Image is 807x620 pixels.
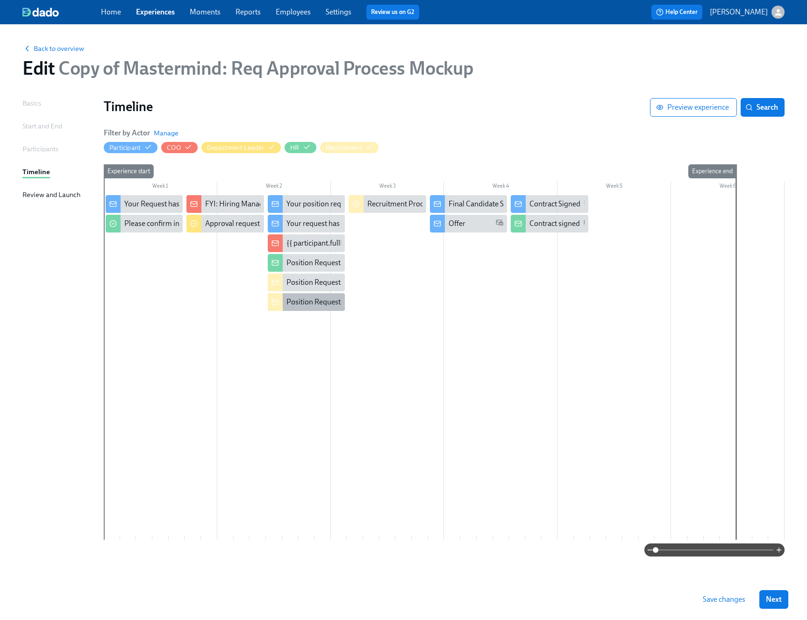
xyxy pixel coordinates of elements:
[449,218,465,229] div: Offer
[286,218,380,229] div: Your request has been denied
[104,128,150,138] h6: Filter by Actor
[106,195,183,213] div: Your Request has successfully submitted
[511,195,588,213] div: Contract Signed
[186,195,264,213] div: FYI: Hiring Manager requested the opening of position X
[766,595,782,604] span: Next
[276,7,311,16] a: Employees
[747,103,778,112] span: Search
[268,195,345,213] div: Your position request has been approved
[529,199,580,209] div: Contract Signed
[167,143,181,152] div: Hide COO
[496,218,503,229] span: Work Email
[22,167,50,177] div: Timeline
[104,164,154,178] div: Experience start
[22,98,41,108] div: Basics
[326,7,351,16] a: Settings
[449,199,527,209] div: Final Candidate Selected
[205,218,359,229] div: Approval request from {{ participant.fullName }}
[104,98,650,115] h1: Timeline
[268,274,345,291] div: Position Request Approved
[290,143,299,152] div: HR
[444,181,557,193] div: Week 4
[650,98,737,117] button: Preview experience
[286,258,373,268] div: Position Request Approved
[101,7,121,16] a: Home
[109,143,141,152] div: Hide Participant
[22,57,473,79] h1: Edit
[658,103,729,112] span: Preview experience
[285,142,316,153] button: HR
[367,199,434,209] div: Recruitment Process
[703,595,745,604] span: Save changes
[651,5,702,20] button: Help Center
[268,293,345,311] div: Position Request Denied
[320,142,379,153] button: Recruitment
[22,44,84,53] button: Back to overview
[55,57,473,79] span: Copy of Mastermind: Req Approval Process Mockup
[366,5,419,20] button: Review us on G2
[22,144,58,154] div: Participants
[331,181,444,193] div: Week 3
[22,7,59,17] img: dado
[286,297,365,307] div: Position Request Denied
[349,195,426,213] div: Recruitment Process
[124,199,253,209] div: Your Request has successfully submitted
[268,215,345,232] div: Your request has been denied
[710,7,768,17] p: [PERSON_NAME]
[136,7,175,16] a: Experiences
[22,7,101,17] a: dado
[236,7,261,16] a: Reports
[671,181,785,193] div: Week 6
[217,181,331,193] div: Week 2
[584,199,592,210] span: Work Email
[286,238,451,248] div: {{ participant.fullName }}'s requested was approved
[656,7,698,17] span: Help Center
[741,98,785,117] button: Search
[186,215,264,232] div: Approval request from {{ participant.fullName }}
[584,218,591,229] span: Work Email
[710,6,785,19] button: [PERSON_NAME]
[106,215,183,232] div: Please confirm internal comp alignment
[286,199,416,209] div: Your position request has been approved
[190,7,221,16] a: Moments
[268,234,345,252] div: {{ participant.fullName }}'s requested was approved
[529,218,580,229] div: Contract signed
[207,143,264,152] div: Department Leader
[557,181,671,193] div: Week 5
[205,199,385,209] div: FYI: Hiring Manager requested the opening of position X
[326,143,362,152] div: Hide Recruitment
[286,277,373,288] div: Position Request Approved
[161,142,198,153] button: COO
[104,181,217,193] div: Week 1
[430,215,507,232] div: Offer
[124,218,252,229] div: Please confirm internal comp alignment
[22,190,80,200] div: Review and Launch
[371,7,414,17] a: Review us on G2
[688,164,736,178] div: Experience end
[22,121,62,131] div: Start and End
[201,142,281,153] button: Department Leader
[154,128,179,138] button: Manage
[759,590,788,609] button: Next
[696,590,752,609] button: Save changes
[104,142,157,153] button: Participant
[268,254,345,272] div: Position Request Approved
[511,215,588,232] div: Contract signed
[430,195,507,213] div: Final Candidate Selected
